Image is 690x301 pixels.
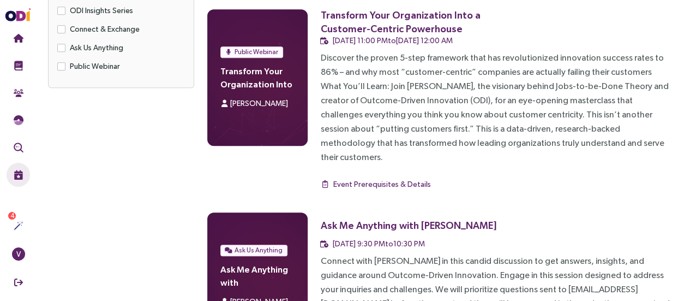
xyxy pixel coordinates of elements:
[321,219,496,232] div: Ask Me Anything with [PERSON_NAME]
[14,143,23,152] img: Outcome Validation
[230,99,288,108] span: [PERSON_NAME]
[65,23,144,35] span: Connect & Exchange
[7,26,30,50] button: Home
[220,263,294,289] h4: Ask Me Anything with [PERSON_NAME]
[333,178,431,190] span: Event Prerequisites & Details
[14,115,23,125] img: JTBD Needs Framework
[10,212,14,220] span: 4
[321,175,431,193] button: Event Prerequisites & Details
[7,135,30,160] button: Outcome Validation
[333,239,425,248] span: [DATE] 9:30 PM to 10:30 PM
[65,60,124,72] span: Public Webinar
[7,163,30,187] button: Live Events
[220,64,294,91] h4: Transform Your Organization Into a Customer-Centric Powerhouse
[7,242,30,266] button: V
[16,247,21,261] span: V
[7,270,30,294] button: Sign Out
[7,108,30,132] button: Needs Framework
[235,245,283,256] span: Ask Us Anything
[14,170,23,180] img: Live Events
[8,212,16,220] sup: 4
[235,46,278,57] span: Public Webinar
[7,81,30,105] button: Community
[333,36,453,45] span: [DATE] 11:00 PM to [DATE] 12:00 AM
[14,88,23,98] img: Community
[14,61,23,70] img: Training
[321,51,673,164] div: Discover the proven 5-step framework that has revolutionized innovation success rates to 86% – an...
[14,221,23,231] img: Actions
[321,8,527,36] div: Transform Your Organization Into a Customer-Centric Powerhouse
[7,54,30,78] button: Training
[65,42,128,54] span: Ask Us Anything
[7,214,30,238] button: Actions
[65,4,137,16] span: ODI Insights Series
